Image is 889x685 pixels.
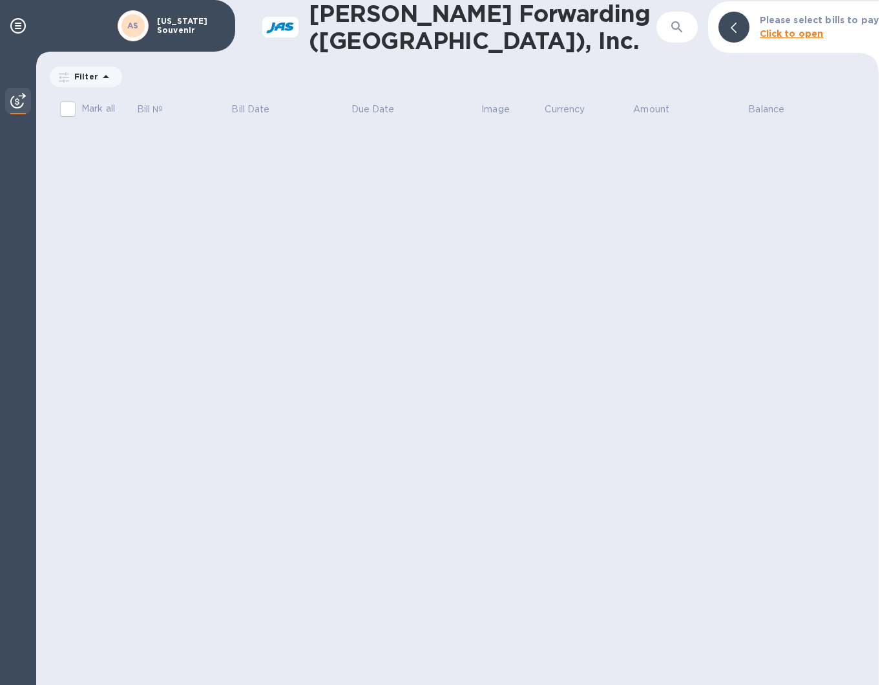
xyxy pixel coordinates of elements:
p: Bill Date [231,103,269,116]
p: Currency [545,103,585,116]
p: Amount [633,103,669,116]
b: Please select bills to pay [760,15,879,25]
p: Bill № [137,103,163,116]
b: AS [127,21,139,30]
p: Balance [748,103,784,116]
p: Filter [69,71,98,82]
p: Image [481,103,510,116]
b: Click to open [760,28,824,39]
span: Amount [633,103,686,116]
span: Bill № [137,103,180,116]
span: Balance [748,103,801,116]
span: Bill Date [231,103,286,116]
p: [US_STATE] Souvenir [157,17,222,35]
p: Mark all [81,102,115,116]
span: Due Date [351,103,412,116]
p: Due Date [351,103,395,116]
